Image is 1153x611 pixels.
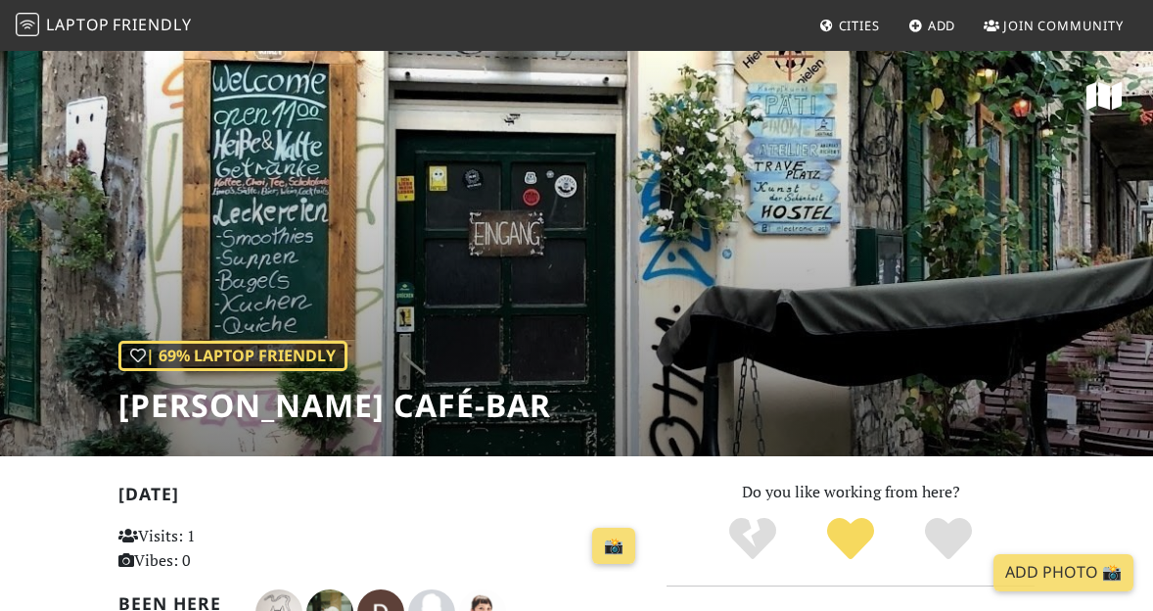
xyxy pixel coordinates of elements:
a: LaptopFriendly LaptopFriendly [16,9,192,43]
span: Friendly [113,14,191,35]
div: No [704,515,802,564]
p: Do you like working from here? [667,480,1035,505]
a: Join Community [976,8,1131,43]
img: LaptopFriendly [16,13,39,36]
h1: [PERSON_NAME] Café-Bar [118,387,551,424]
a: 📸 [592,528,635,565]
div: Definitely! [899,515,997,564]
h2: [DATE] [118,484,643,512]
span: Add [928,17,956,34]
span: Cities [839,17,880,34]
a: Add Photo 📸 [993,554,1133,591]
p: Visits: 1 Vibes: 0 [118,524,278,574]
a: Cities [811,8,888,43]
div: | 69% Laptop Friendly [118,341,347,372]
a: Add [900,8,964,43]
span: Laptop [46,14,110,35]
div: Yes [802,515,899,564]
span: Join Community [1003,17,1124,34]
